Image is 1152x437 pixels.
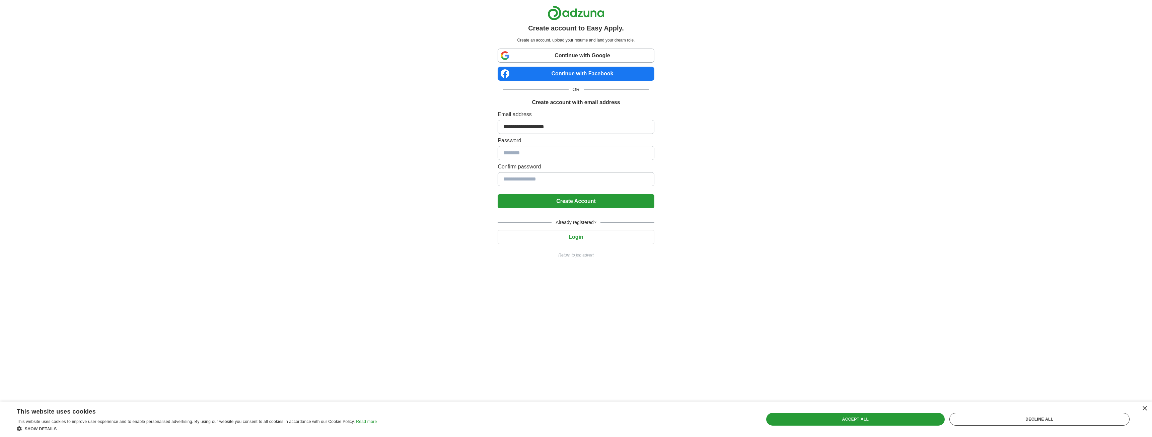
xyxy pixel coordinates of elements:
a: Return to job advert [498,252,654,258]
p: Create an account, upload your resume and land your dream role. [499,37,653,43]
div: Decline all [949,413,1130,426]
span: Already registered? [552,219,600,226]
div: Accept all [766,413,945,426]
img: Adzuna logo [548,5,604,20]
button: Create Account [498,194,654,208]
div: Show details [17,425,377,432]
span: Show details [25,427,57,431]
span: This website uses cookies to improve user experience and to enable personalised advertising. By u... [17,419,355,424]
label: Password [498,137,654,145]
div: This website uses cookies [17,406,360,416]
h1: Create account to Easy Apply. [528,23,624,33]
div: Close [1142,406,1147,411]
span: OR [569,86,584,93]
a: Login [498,234,654,240]
label: Confirm password [498,163,654,171]
a: Continue with Facebook [498,67,654,81]
label: Email address [498,111,654,119]
a: Continue with Google [498,49,654,63]
h1: Create account with email address [532,98,620,106]
button: Login [498,230,654,244]
a: Read more, opens a new window [356,419,377,424]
